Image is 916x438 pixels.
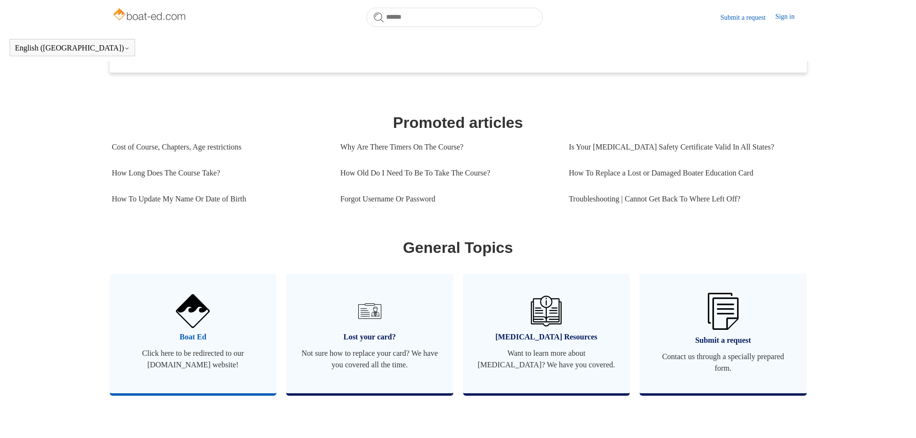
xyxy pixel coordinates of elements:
span: [MEDICAL_DATA] Resources [477,331,616,343]
span: Submit a request [654,335,792,346]
span: Not sure how to replace your card? We have you covered all the time. [301,348,439,371]
img: 01HZPCYVT14CG9T703FEE4SFXC [354,296,385,326]
a: Sign in [775,12,804,23]
h1: Promoted articles [112,111,804,134]
a: Is Your [MEDICAL_DATA] Safety Certificate Valid In All States? [569,134,797,160]
a: Cost of Course, Chapters, Age restrictions [112,134,326,160]
a: Submit a request [720,13,775,23]
span: Contact us through a specially prepared form. [654,351,792,374]
span: Click here to be redirected to our [DOMAIN_NAME] website! [124,348,263,371]
a: How To Update My Name Or Date of Birth [112,186,326,212]
a: Why Are There Timers On The Course? [340,134,554,160]
img: 01HZPCYVZMCNPYXCC0DPA2R54M [531,296,562,326]
h1: General Topics [112,236,804,259]
a: How To Replace a Lost or Damaged Boater Education Card [569,160,797,186]
span: Lost your card? [301,331,439,343]
img: Boat-Ed Help Center home page [112,6,188,25]
a: Boat Ed Click here to be redirected to our [DOMAIN_NAME] website! [110,274,277,393]
a: How Long Does The Course Take? [112,160,326,186]
button: English ([GEOGRAPHIC_DATA]) [15,44,130,52]
span: Boat Ed [124,331,263,343]
img: 01HZPCYVNCVF44JPJQE4DN11EA [176,294,210,328]
a: [MEDICAL_DATA] Resources Want to learn more about [MEDICAL_DATA]? We have you covered. [463,274,630,393]
a: Lost your card? Not sure how to replace your card? We have you covered all the time. [286,274,453,393]
a: Forgot Username Or Password [340,186,554,212]
input: Search [366,8,543,27]
a: Troubleshooting | Cannot Get Back To Where Left Off? [569,186,797,212]
img: 01HZPCYW3NK71669VZTW7XY4G9 [708,293,739,330]
a: How Old Do I Need To Be To Take The Course? [340,160,554,186]
span: Want to learn more about [MEDICAL_DATA]? We have you covered. [477,348,616,371]
a: Submit a request Contact us through a specially prepared form. [640,274,807,393]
